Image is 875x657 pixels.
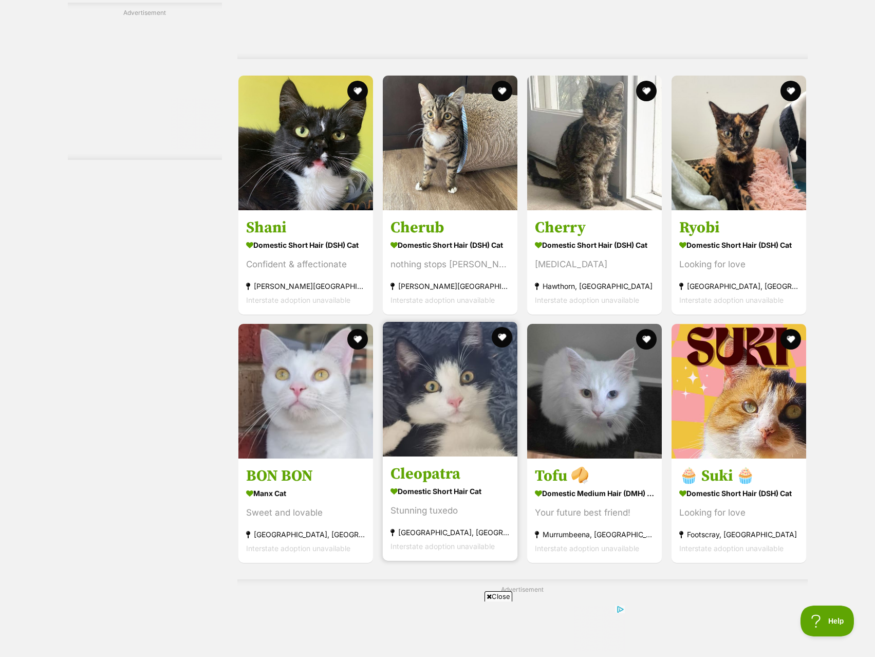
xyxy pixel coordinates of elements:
button: favourite [492,81,512,101]
strong: [GEOGRAPHIC_DATA], [GEOGRAPHIC_DATA] [390,525,510,539]
span: Interstate adoption unavailable [246,544,350,553]
h3: 🧁 Suki 🧁 [679,466,798,486]
iframe: Advertisement [251,606,625,652]
div: Looking for love [679,257,798,271]
a: Cherub Domestic Short Hair (DSH) Cat nothing stops [PERSON_NAME] [PERSON_NAME][GEOGRAPHIC_DATA], ... [383,210,517,314]
strong: [PERSON_NAME][GEOGRAPHIC_DATA], [GEOGRAPHIC_DATA] [390,279,510,293]
span: Interstate adoption unavailable [246,295,350,304]
img: 🧁 Suki 🧁 - Domestic Short Hair (DSH) Cat [672,324,806,459]
a: Cleopatra Domestic Short Hair Cat Stunning tuxedo [GEOGRAPHIC_DATA], [GEOGRAPHIC_DATA] Interstate... [383,457,517,561]
strong: Manx Cat [246,486,365,501]
strong: [GEOGRAPHIC_DATA], [GEOGRAPHIC_DATA] [679,279,798,293]
h3: Tofu 🥠 [535,466,654,486]
img: Shani - Domestic Short Hair (DSH) Cat [238,76,373,210]
a: Shani Domestic Short Hair (DSH) Cat Confident & affectionate [PERSON_NAME][GEOGRAPHIC_DATA] Inter... [238,210,373,314]
img: Tofu 🥠 - Domestic Medium Hair (DMH) Cat [527,324,662,459]
div: Sweet and lovable [246,506,365,520]
button: favourite [636,81,657,101]
button: favourite [781,329,802,350]
strong: Domestic Short Hair (DSH) Cat [535,237,654,252]
strong: [GEOGRAPHIC_DATA], [GEOGRAPHIC_DATA] [246,527,365,541]
div: nothing stops [PERSON_NAME] [390,257,510,271]
iframe: Advertisement [68,22,222,150]
h3: BON BON [246,466,365,486]
h3: Cherub [390,217,510,237]
strong: Murrumbeena, [GEOGRAPHIC_DATA] [535,527,654,541]
strong: Domestic Short Hair (DSH) Cat [390,237,510,252]
div: Looking for love [679,506,798,520]
a: Ryobi Domestic Short Hair (DSH) Cat Looking for love [GEOGRAPHIC_DATA], [GEOGRAPHIC_DATA] Interst... [672,210,806,314]
button: favourite [492,327,512,348]
span: Interstate adoption unavailable [535,295,639,304]
img: Cleopatra - Domestic Short Hair Cat [383,322,517,457]
h3: Ryobi [679,217,798,237]
h3: Cherry [535,217,654,237]
span: Close [485,591,512,601]
strong: Domestic Short Hair Cat [390,484,510,499]
strong: Domestic Short Hair (DSH) Cat [679,237,798,252]
div: Confident & affectionate [246,257,365,271]
img: BON BON - Manx Cat [238,324,373,459]
strong: Footscray, [GEOGRAPHIC_DATA] [679,527,798,541]
button: favourite [636,329,657,350]
button: favourite [347,329,368,350]
button: favourite [781,81,802,101]
div: [MEDICAL_DATA] [535,257,654,271]
h3: Cleopatra [390,464,510,484]
img: Cherub - Domestic Short Hair (DSH) Cat [383,76,517,210]
div: Your future best friend! [535,506,654,520]
strong: Domestic Short Hair (DSH) Cat [246,237,365,252]
strong: [PERSON_NAME][GEOGRAPHIC_DATA] [246,279,365,293]
img: Cherry - Domestic Short Hair (DSH) Cat [527,76,662,210]
iframe: Help Scout Beacon - Open [800,606,854,636]
span: Interstate adoption unavailable [535,544,639,553]
a: 🧁 Suki 🧁 Domestic Short Hair (DSH) Cat Looking for love Footscray, [GEOGRAPHIC_DATA] Interstate a... [672,459,806,563]
a: Cherry Domestic Short Hair (DSH) Cat [MEDICAL_DATA] Hawthorn, [GEOGRAPHIC_DATA] Interstate adopti... [527,210,662,314]
strong: Hawthorn, [GEOGRAPHIC_DATA] [535,279,654,293]
span: Interstate adoption unavailable [390,542,495,551]
div: Stunning tuxedo [390,504,510,518]
button: favourite [347,81,368,101]
strong: Domestic Medium Hair (DMH) Cat [535,486,654,501]
span: Interstate adoption unavailable [390,295,495,304]
h3: Shani [246,217,365,237]
strong: Domestic Short Hair (DSH) Cat [679,486,798,501]
div: Advertisement [68,3,222,160]
span: Interstate adoption unavailable [679,295,784,304]
a: BON BON Manx Cat Sweet and lovable [GEOGRAPHIC_DATA], [GEOGRAPHIC_DATA] Interstate adoption unava... [238,459,373,563]
img: Ryobi - Domestic Short Hair (DSH) Cat [672,76,806,210]
a: Tofu 🥠 Domestic Medium Hair (DMH) Cat Your future best friend! Murrumbeena, [GEOGRAPHIC_DATA] Int... [527,459,662,563]
span: Interstate adoption unavailable [679,544,784,553]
